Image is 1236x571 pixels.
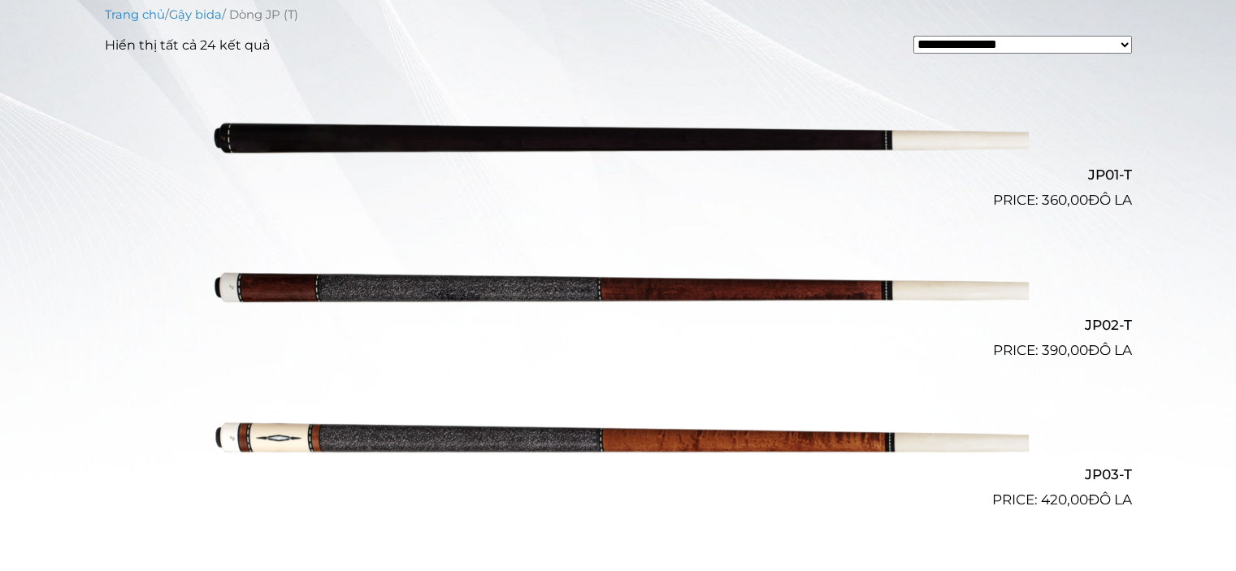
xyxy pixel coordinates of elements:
[105,6,1132,24] nav: Đường dẫn bánh mì
[165,7,169,22] font: /
[1088,192,1132,208] font: đô la
[208,218,1029,354] img: JP02-T
[913,36,1132,54] select: Đơn hàng mua sắm
[222,7,298,22] font: / Dòng JP (T)
[208,68,1029,205] img: JP01-T
[1088,491,1132,508] font: đô la
[1041,491,1088,508] font: 420,00
[105,68,1132,211] a: JP01-T 360,00đô la
[105,7,165,22] a: Trang chủ
[1085,317,1132,333] font: JP02-T
[1085,466,1132,482] font: JP03-T
[169,7,222,22] a: Gậy bida
[1088,167,1132,183] font: JP01-T
[1042,342,1088,358] font: 390,00
[105,368,1132,511] a: JP03-T 420,00đô la
[105,218,1132,361] a: JP02-T 390,00đô la
[1042,192,1088,208] font: 360,00
[208,368,1029,504] img: JP03-T
[105,37,270,53] font: Hiển thị tất cả 24 kết quả
[1088,342,1132,358] font: đô la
